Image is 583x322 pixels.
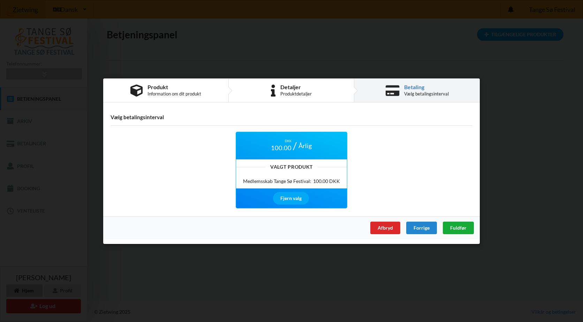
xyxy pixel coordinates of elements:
[236,164,347,169] div: Valgt Produkt
[370,221,400,234] div: Afbryd
[243,178,311,185] div: Medlemsskab Tange Sø Festival:
[404,84,449,90] div: Betaling
[280,84,312,90] div: Detaljer
[147,91,201,97] div: Information om dit produkt
[271,144,291,152] span: 100.00
[313,178,340,185] div: 100.00 DKK
[295,139,315,152] div: Årlig
[285,139,291,144] span: DKK
[280,91,312,97] div: Produktdetaljer
[111,114,472,121] h4: Vælg betalingsinterval
[450,224,467,230] span: Fuldfør
[147,84,201,90] div: Produkt
[406,221,437,234] div: Forrige
[273,192,309,205] div: Fjern valg
[404,91,449,97] div: Vælg betalingsinterval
